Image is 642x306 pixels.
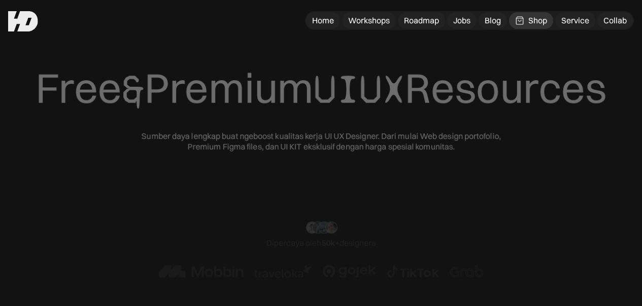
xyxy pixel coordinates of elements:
span: 50k+ [321,237,340,248]
div: Workshops [348,15,390,26]
a: Collab [597,12,633,29]
div: Collab [603,15,627,26]
div: Service [561,15,589,26]
a: Home [306,12,340,29]
a: Roadmap [398,12,445,29]
div: Blog [485,15,501,26]
a: Blog [479,12,507,29]
div: Roadmap [404,15,439,26]
a: Shop [509,12,553,29]
div: Dipercaya oleh designers [266,237,376,248]
div: Free Premium Resources [36,63,606,115]
div: Shop [528,15,547,26]
a: Service [555,12,595,29]
a: Jobs [447,12,477,29]
div: Sumber daya lengkap buat ngeboost kualitas kerja UI UX Designer. Dari mulai Web design portofolio... [139,131,504,152]
div: Home [312,15,334,26]
div: Jobs [453,15,470,26]
a: Workshops [342,12,396,29]
span: UIUX [314,64,405,115]
span: & [122,64,145,115]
